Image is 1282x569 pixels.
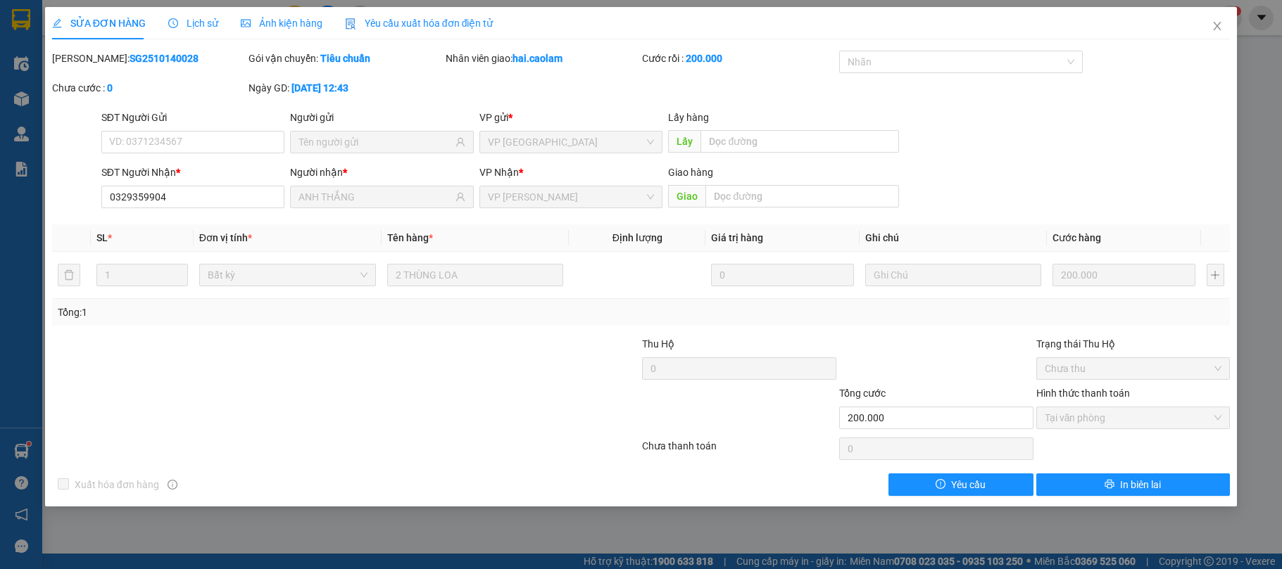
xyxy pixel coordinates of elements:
img: icon [345,18,356,30]
div: VP gửi [479,110,663,125]
b: SG2510140028 [130,53,199,64]
span: VP Phan Thiết [488,186,655,207]
span: Giao hàng [668,167,713,178]
input: Tên người nhận [298,189,453,205]
input: 0 [711,264,853,286]
button: printerIn biên lai [1036,473,1231,496]
span: Giá trị hàng [711,232,763,243]
b: Tiêu chuẩn [320,53,370,64]
span: Yêu cầu xuất hóa đơn điện tử [345,18,494,29]
div: Gói vận chuyển: [249,51,443,66]
div: Chưa cước : [52,80,246,96]
button: delete [58,264,80,286]
span: Tại văn phòng [1045,407,1222,428]
span: Tổng cước [839,388,886,399]
div: SĐT Người Gửi [101,110,285,125]
b: 0 [107,82,113,94]
span: In biên lai [1120,477,1161,492]
span: Cước hàng [1052,232,1101,243]
span: VP Sài Gòn [488,132,655,153]
span: info-circle [168,480,177,490]
span: Xuất hóa đơn hàng [69,477,165,492]
div: [PERSON_NAME]: [52,51,246,66]
span: Giao [668,185,705,207]
span: Đơn vị tính [199,232,252,243]
span: Yêu cầu [951,477,986,492]
span: SỬA ĐƠN HÀNG [52,18,146,29]
b: 200.000 [686,53,722,64]
span: Bất kỳ [208,264,367,286]
label: Hình thức thanh toán [1036,388,1130,399]
input: 0 [1052,264,1195,286]
span: user [455,137,465,147]
div: Ngày GD: [249,80,443,96]
input: Dọc đường [705,185,899,207]
div: Cước rồi : [642,51,836,66]
button: exclamation-circleYêu cầu [888,473,1033,496]
input: VD: Bàn, Ghế [387,264,564,286]
b: hai.caolam [513,53,563,64]
span: VP Nhận [479,167,519,178]
span: Lấy hàng [668,112,709,123]
span: Lấy [668,130,700,153]
b: [DATE] 12:43 [291,82,348,94]
div: Nhân viên giao: [446,51,640,66]
input: Ghi Chú [865,264,1042,286]
th: Ghi chú [860,224,1048,252]
span: Thu Hộ [642,338,674,350]
div: Tổng: 1 [58,305,496,320]
button: plus [1207,264,1225,286]
span: SL [96,232,108,243]
span: Chưa thu [1045,358,1222,379]
div: Trạng thái Thu Hộ [1036,336,1231,352]
input: Tên người gửi [298,134,453,150]
span: Định lượng [612,232,662,243]
button: Close [1198,7,1237,46]
span: Lịch sử [168,18,218,29]
span: edit [52,18,62,28]
span: Ảnh kiện hàng [241,18,322,29]
input: Dọc đường [700,130,899,153]
div: SĐT Người Nhận [101,165,285,180]
div: Chưa thanh toán [641,438,838,463]
span: close [1212,20,1223,32]
span: printer [1105,479,1114,490]
span: clock-circle [168,18,178,28]
div: Người gửi [290,110,474,125]
div: Người nhận [290,165,474,180]
span: Tên hàng [387,232,433,243]
span: exclamation-circle [936,479,945,490]
span: user [455,192,465,202]
span: picture [241,18,251,28]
